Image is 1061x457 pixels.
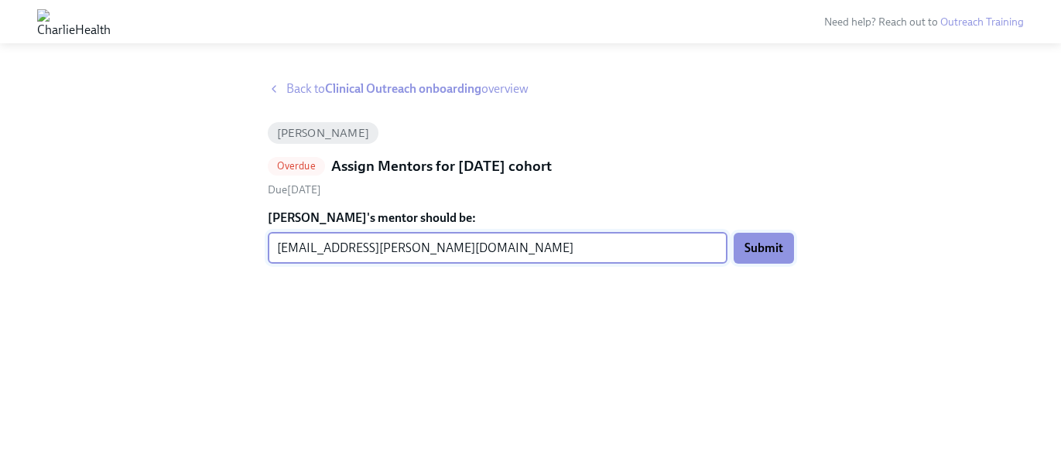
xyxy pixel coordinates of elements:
span: Overdue [268,160,325,172]
img: CharlieHealth [37,9,111,34]
a: Outreach Training [940,15,1024,29]
h5: Assign Mentors for [DATE] cohort [331,156,552,176]
span: Saturday, August 16th 2025, 9:00 am [268,183,321,196]
a: Back toClinical Outreach onboardingoverview [268,80,794,97]
span: [PERSON_NAME] [268,128,379,139]
span: Submit [744,240,783,256]
span: Back to overview [286,80,529,97]
span: Need help? Reach out to [824,15,1024,29]
label: [PERSON_NAME]'s mentor should be: [268,210,794,227]
button: Submit [734,233,794,264]
strong: Clinical Outreach onboarding [325,81,481,96]
input: Enter their work email address [268,233,727,264]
